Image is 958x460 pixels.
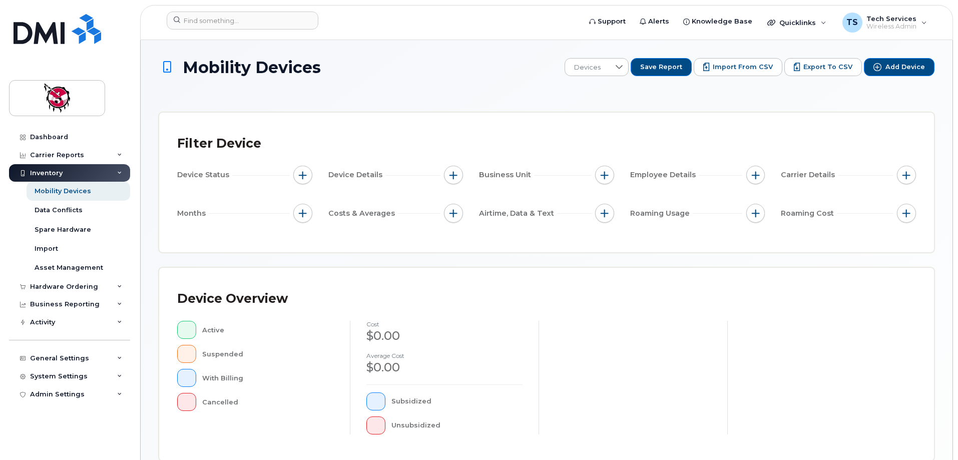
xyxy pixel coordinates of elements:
div: Unsubsidized [391,416,523,434]
div: $0.00 [366,327,523,344]
span: Device Status [177,170,232,180]
div: Subsidized [391,392,523,410]
span: Mobility Devices [183,59,321,76]
button: Import from CSV [694,58,782,76]
div: Device Overview [177,286,288,312]
span: Devices [565,59,610,77]
span: Export to CSV [803,63,852,72]
h4: Average cost [366,352,523,359]
span: Carrier Details [781,170,838,180]
div: Cancelled [202,393,334,411]
span: Employee Details [630,170,699,180]
span: Save Report [640,63,682,72]
span: Device Details [328,170,385,180]
span: Months [177,208,209,219]
span: Import from CSV [713,63,773,72]
div: Filter Device [177,131,261,157]
h4: cost [366,321,523,327]
span: Business Unit [479,170,534,180]
span: Roaming Usage [630,208,693,219]
button: Export to CSV [784,58,862,76]
span: Costs & Averages [328,208,398,219]
div: $0.00 [366,359,523,376]
div: Suspended [202,345,334,363]
span: Airtime, Data & Text [479,208,557,219]
span: Roaming Cost [781,208,837,219]
iframe: Messenger Launcher [914,416,950,452]
div: Active [202,321,334,339]
button: Add Device [864,58,934,76]
button: Save Report [631,58,692,76]
div: With Billing [202,369,334,387]
span: Add Device [885,63,925,72]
